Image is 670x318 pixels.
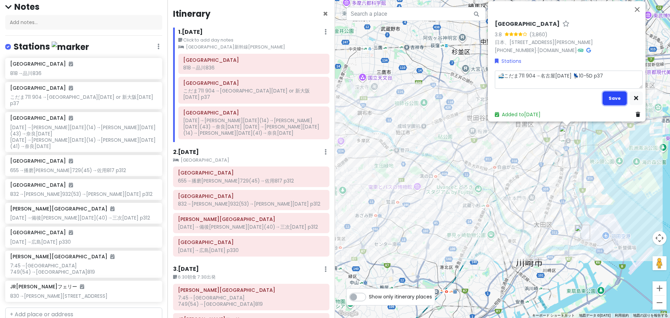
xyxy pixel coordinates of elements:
[178,170,325,176] h6: 姫路駅
[323,8,328,20] span: Close itinerary
[173,149,199,156] h6: 2 . [DATE]
[579,313,611,317] span: 地図データ ©[DATE]
[337,309,360,318] img: Google
[183,110,325,116] h6: 名古屋駅
[183,117,325,136] div: [DATE]→[PERSON_NAME][DATE](14)→[PERSON_NAME][DATE](43)→奈良[DATE] [DATE]→[PERSON_NAME][DATE](14)→[P...
[10,206,114,212] h6: [PERSON_NAME][GEOGRAPHIC_DATA]
[183,80,325,86] h6: 品川駅
[653,281,667,295] button: ズームイン
[10,61,73,67] h6: [GEOGRAPHIC_DATA]
[178,201,325,207] div: 832→[PERSON_NAME]932(53)→[PERSON_NAME][DATE] p312
[495,39,593,46] a: 日本、[STREET_ADDRESS][PERSON_NAME]
[173,274,329,281] small: 6:30朝食 7:30出発
[10,115,73,121] h6: [GEOGRAPHIC_DATA]
[633,313,668,317] a: 地図の誤りを報告する
[80,284,84,289] i: Added to itinerary
[178,247,325,253] div: [DATE]→広島[DATE] p330
[10,158,73,164] h6: [GEOGRAPHIC_DATA]
[178,37,329,44] small: Click to add day notes
[532,313,575,318] button: キーボード ショートカット
[173,8,210,19] h4: Itinerary
[69,183,73,187] i: Added to itinerary
[10,229,73,236] h6: [GEOGRAPHIC_DATA]
[653,231,667,245] button: 地図のカメラ コントロール
[178,239,325,245] h6: 三次駅
[69,230,73,235] i: Added to itinerary
[178,178,325,184] div: 655→播磨[PERSON_NAME]729(45)→佐用817 p312
[603,91,627,105] button: Save
[529,30,548,38] div: (3,860)
[10,191,157,197] div: 832→[PERSON_NAME]932(53)→[PERSON_NAME][DATE] p312
[10,85,73,91] h6: [GEOGRAPHIC_DATA]
[110,206,114,211] i: Added to itinerary
[69,61,73,66] i: Added to itinerary
[110,254,114,259] i: Added to itinerary
[653,256,667,270] button: 地図上にペグマンをドロップして、ストリートビューを開きます
[578,48,583,53] i: Tripadvisor
[178,44,329,51] small: [GEOGRAPHIC_DATA]新幹線[PERSON_NAME]
[178,224,325,230] div: [DATE]→備後[PERSON_NAME][DATE](40)→三次[DATE] p312
[173,157,329,164] small: [GEOGRAPHIC_DATA]
[323,10,328,18] button: Close
[178,295,325,307] div: 7:45→[GEOGRAPHIC_DATA] 749(54)→[GEOGRAPHIC_DATA]819
[10,124,157,150] div: [DATE]→[PERSON_NAME][DATE](14)→[PERSON_NAME][DATE](43)→奈良[DATE] [DATE]→[PERSON_NAME][DATE](14)→[P...
[178,29,203,36] h6: 1 . [DATE]
[5,15,162,30] div: Add notes...
[537,47,577,54] a: [DOMAIN_NAME]
[69,158,73,163] i: Added to itinerary
[495,21,643,54] div: · ·
[183,65,325,71] div: 818→品川836
[495,71,643,89] textarea: 🚅こだま711 904→名古屋[DATE] 💺10-5D p37
[346,7,486,21] input: Search a place
[586,48,591,53] i: Google Maps
[10,283,84,290] h6: JR[PERSON_NAME]フェリー
[10,167,157,173] div: 655→播磨[PERSON_NAME]729(45)→佐用817 p312
[69,86,73,90] i: Added to itinerary
[495,111,541,118] a: Added to[DATE]
[10,94,157,106] div: こだま711 904→[GEOGRAPHIC_DATA][DATE] or 新大阪[DATE] p37
[636,111,643,118] a: Delete place
[629,1,646,18] button: 閉じる
[10,262,157,275] div: 7:45→[GEOGRAPHIC_DATA] 749(54)→[GEOGRAPHIC_DATA]819
[10,253,114,260] h6: [PERSON_NAME][GEOGRAPHIC_DATA]
[10,182,73,188] h6: [GEOGRAPHIC_DATA]
[69,116,73,120] i: Added to itinerary
[10,239,157,245] div: [DATE]→広島[DATE] p330
[10,70,157,76] div: 818→品川836
[52,42,89,52] img: marker
[369,293,432,301] span: Show only itinerary places
[495,21,560,28] h6: [GEOGRAPHIC_DATA]
[5,1,162,12] h4: Notes
[337,309,360,318] a: Google マップでこの地域を開きます（新しいウィンドウが開きます）
[178,287,325,293] h6: 本通駅
[615,313,629,317] a: 利用規約（新しいタブで開きます）
[10,215,157,221] div: [DATE]→備後[PERSON_NAME][DATE](40)→三次[DATE] p312
[178,193,325,199] h6: 佐用駅
[14,41,89,53] h4: Stations
[495,47,536,54] a: [PHONE_NUMBER]
[183,57,325,63] h6: 天空橋駅
[559,125,574,141] div: 品川駅
[173,266,199,273] h6: 3 . [DATE]
[563,21,569,28] a: Star place
[575,225,590,240] div: 天空橋駅
[495,57,521,65] a: Stations
[183,88,325,100] div: こだま711 904→[GEOGRAPHIC_DATA][DATE] or 新大阪[DATE] p37
[10,293,157,299] div: 830→[PERSON_NAME][STREET_ADDRESS]
[495,30,505,38] div: 3.8
[653,296,667,310] button: ズームアウト
[178,216,325,222] h6: 新見駅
